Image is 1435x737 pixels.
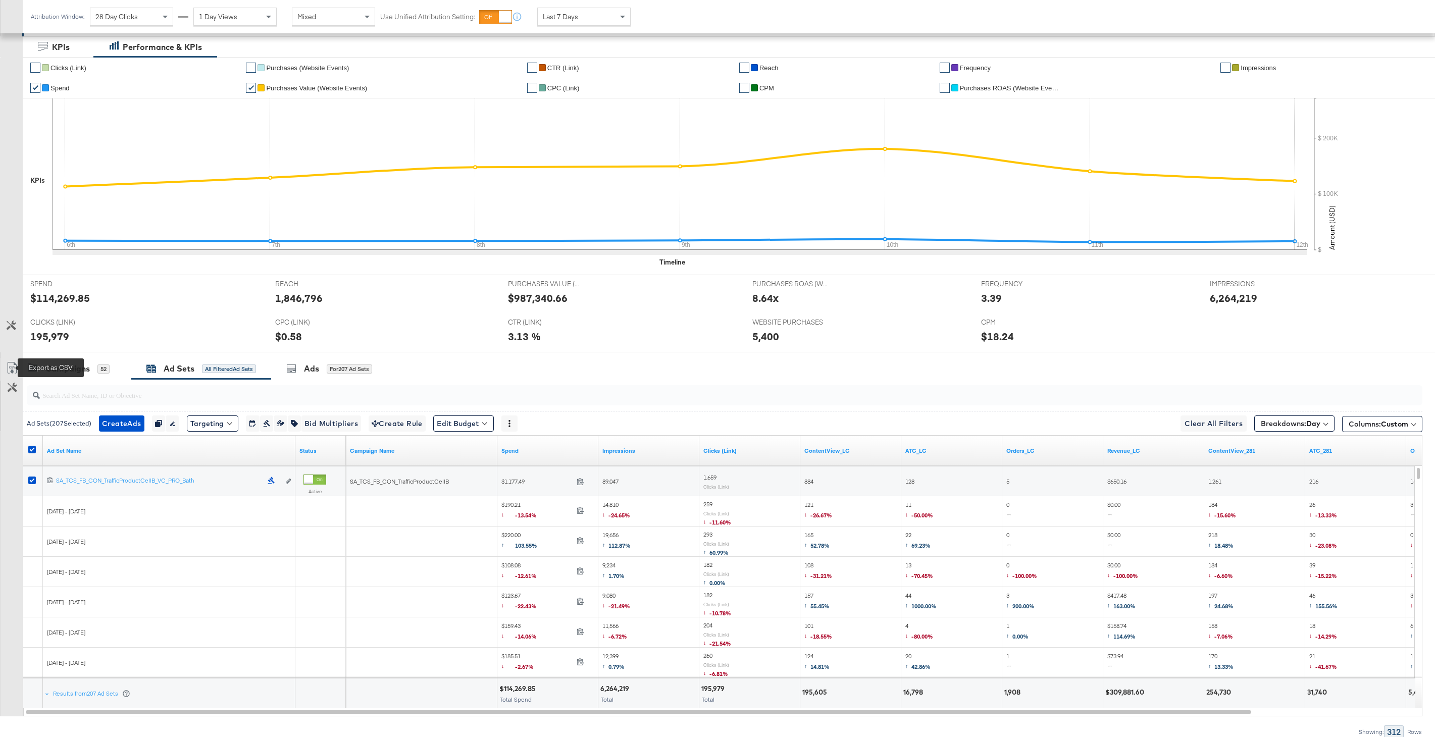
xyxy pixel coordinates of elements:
span: ↓ [905,510,911,518]
span: [DATE] - [DATE] [47,659,85,666]
span: -15.22% [1315,572,1337,580]
span: ↓ [1309,631,1315,639]
a: ✔ [1220,63,1231,73]
div: KPIs [52,41,70,53]
a: ✔ [30,83,40,93]
span: 19,656 [602,531,631,552]
span: ↓ [602,510,608,518]
span: PURCHASES VALUE (WEBSITE EVENTS) [508,279,584,289]
span: 293 [703,531,712,538]
span: 1.70% [608,572,625,580]
span: -31.21% [810,572,832,580]
span: ↑ [804,662,810,669]
span: ↑ [1208,541,1214,548]
span: -23.08% [1315,542,1337,549]
div: 6,264,219 [600,684,632,694]
span: ↓ [703,639,709,646]
button: Breakdowns:Day [1254,415,1335,432]
span: -18.55% [810,633,832,640]
span: ↔ [1006,510,1015,518]
span: -2.67% [515,663,541,670]
span: ↓ [703,517,709,525]
span: -11.60% [709,518,731,526]
span: 114.69% [1113,633,1136,640]
span: REACH [275,279,351,289]
span: 55.45% [810,602,830,610]
span: ↑ [1208,662,1214,669]
span: Purchases ROAS (Website Events) [960,84,1061,92]
span: ↔ [1410,510,1419,518]
label: Active [303,488,326,495]
sub: Clicks (Link) [703,484,729,490]
span: 158 [1208,622,1233,643]
sub: Clicks (Link) [703,571,729,577]
span: ↑ [1410,631,1416,639]
sub: Clicks (Link) [703,662,729,668]
div: 1,908 [1004,688,1023,697]
span: ↓ [905,571,911,578]
div: 3.39 [981,291,1002,305]
span: ↑ [1107,601,1113,609]
span: CLICKS (LINK) [30,318,106,327]
a: ✔ [739,63,749,73]
div: $114,269.85 [30,291,90,305]
span: ↔ [1006,662,1015,669]
span: ↓ [602,631,608,639]
span: 0 [1006,531,1015,552]
a: Revenue_LC [1107,447,1200,455]
span: Purchases (Website Events) [266,64,349,72]
span: 0.00% [1012,633,1029,640]
span: ↔ [1107,541,1116,548]
span: IMPRESSIONS [1210,279,1286,289]
span: [DATE] - [DATE] [47,507,85,515]
span: ↓ [703,669,709,676]
span: -13.54% [515,511,544,519]
span: 14,810 [602,501,630,521]
span: ↑ [905,541,911,548]
a: The number of clicks on links appearing on your ad or Page that direct people to your sites off F... [703,447,796,455]
span: [DATE] - [DATE] [47,598,85,606]
div: Results from207 Ad Sets [45,678,132,709]
span: ↑ [804,601,810,609]
div: Performance & KPIs [123,41,202,53]
span: ↑ [905,662,911,669]
span: 1,261 [1208,478,1221,485]
span: 259 [703,500,712,508]
span: 1 Day Views [199,12,237,21]
a: The number of times your ad was served. On mobile apps an ad is counted as served the first time ... [602,447,695,455]
span: ↓ [703,608,709,616]
a: ✔ [246,63,256,73]
div: Campaigns [45,363,90,375]
span: 3 [1410,501,1419,521]
span: ↑ [804,541,810,548]
span: 165 [804,531,830,552]
sub: Clicks (Link) [703,601,729,607]
a: ✔ [246,83,256,93]
span: 0 [1006,561,1037,582]
span: CTR (Link) [547,64,579,72]
a: SA_TCS_FB_CON_TrafficProductCellB_VC_PRO_Bath [56,477,262,487]
span: 39 [1309,561,1337,582]
span: -13.33% [1315,511,1337,519]
span: ↑ [602,571,608,578]
span: ↓ [1410,571,1416,578]
span: Last 7 Days [543,12,578,21]
span: 182 [703,591,712,599]
div: 31,740 [1307,688,1330,697]
div: Timeline [659,257,685,267]
span: 121 [804,501,832,521]
div: 254,730 [1206,688,1234,697]
span: -7.06% [1214,633,1233,640]
div: Results from 207 Ad Sets [53,690,130,698]
span: ↓ [1410,541,1416,548]
span: 21 [1309,652,1337,673]
span: 46 [1309,592,1338,612]
span: $0.00 [1107,531,1120,552]
span: Reach [759,64,779,72]
div: SA_TCS_FB_CON_TrafficProductCellB_VC_PRO_Bath [56,477,262,485]
div: 1,846,796 [275,291,323,305]
span: -21.54% [709,640,731,647]
span: [DATE] - [DATE] [47,568,85,575]
span: ↓ [501,571,515,578]
span: -10.78% [709,609,731,617]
